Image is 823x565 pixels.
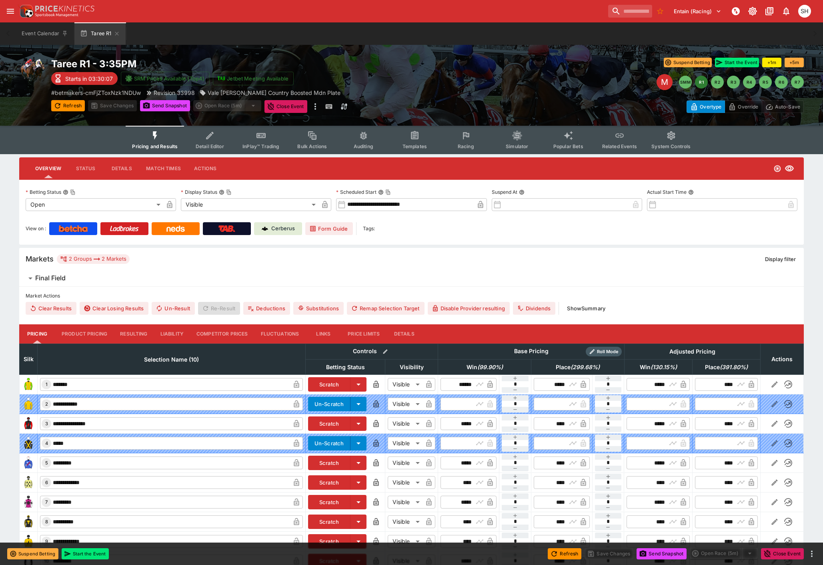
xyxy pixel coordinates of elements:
[388,535,423,548] div: Visible
[669,5,726,18] button: Select Tenant
[198,302,240,315] span: Re-Result
[213,72,294,85] button: Jetbet Meeting Available
[690,548,758,559] div: split button
[700,103,721,111] p: Overtype
[243,302,290,315] button: Deductions
[18,3,34,19] img: PriceKinetics Logo
[743,76,756,88] button: R4
[254,222,302,235] a: Cerberus
[651,362,677,372] em: ( 130.15 %)
[637,548,687,559] button: Send Snapshot
[26,189,61,195] p: Betting Status
[388,496,423,509] div: Visible
[594,348,622,355] span: Roll Mode
[308,397,351,411] button: Un-Scratch
[208,88,340,97] p: Vale [PERSON_NAME] Country Boosted Mdn Plate
[121,72,210,85] button: SRM Prices Available (Top4)
[347,302,425,315] button: Remap Selection Target
[44,421,50,426] span: 3
[548,548,581,559] button: Refresh
[388,417,423,430] div: Visible
[711,76,724,88] button: R2
[511,346,552,356] div: Base Pricing
[796,2,813,20] button: Scott Hunt
[190,324,254,344] button: Competitor Prices
[647,189,687,195] p: Actual Start Time
[745,4,760,18] button: Toggle light/dark mode
[602,143,637,149] span: Related Events
[305,344,438,359] th: Controls
[70,189,76,195] button: Copy To Clipboard
[553,143,583,149] span: Popular Bets
[308,475,351,490] button: Scratch
[218,225,235,232] img: TabNZ
[68,159,104,178] button: Status
[60,254,126,264] div: 2 Groups 2 Markets
[135,355,208,364] span: Selection Name (10)
[44,401,50,407] span: 2
[154,324,190,344] button: Liability
[336,189,376,195] p: Scheduled Start
[775,76,788,88] button: R6
[26,198,163,211] div: Open
[19,58,45,83] img: horse_racing.png
[181,189,217,195] p: Display Status
[55,324,114,344] button: Product Pricing
[154,88,195,97] p: Revision 33998
[19,270,804,286] button: Final Field
[65,74,113,83] p: Starts in 03:30:07
[114,324,154,344] button: Resulting
[80,302,148,315] button: Clear Losing Results
[759,76,772,88] button: R5
[308,515,351,529] button: Scratch
[571,362,600,372] em: ( 299.68 %)
[226,189,232,195] button: Copy To Clipboard
[44,460,50,466] span: 5
[26,290,797,302] label: Market Actions
[22,437,35,450] img: runner 4
[7,548,58,559] button: Suspend Betting
[428,302,510,315] button: Disable Provider resulting
[35,274,66,282] h6: Final Field
[715,58,759,67] button: Start the Event
[297,143,327,149] span: Bulk Actions
[26,302,76,315] button: Clear Results
[458,362,512,372] span: Win(99.90%)
[293,302,344,315] button: Substitutions
[51,58,428,70] h2: Copy To Clipboard
[308,534,351,549] button: Scratch
[217,74,225,82] img: jetbet-logo.svg
[152,302,194,315] span: Un-Result
[242,143,279,149] span: InPlay™ Trading
[762,4,777,18] button: Documentation
[44,440,50,446] span: 4
[26,254,54,263] h5: Markets
[519,189,525,195] button: Suspend At
[654,5,667,18] button: No Bookmarks
[586,347,622,356] div: Show/hide Price Roll mode configuration.
[651,143,691,149] span: System Controls
[22,515,35,528] img: runner 8
[308,495,351,509] button: Scratch
[308,456,351,470] button: Scratch
[775,103,800,111] p: Auto-Save
[380,346,390,357] button: Bulk edit
[317,362,374,372] span: Betting Status
[657,74,673,90] div: Edit Meeting
[727,76,740,88] button: R3
[388,476,423,489] div: Visible
[44,480,50,485] span: 6
[388,437,423,450] div: Visible
[688,189,694,195] button: Actual Start Time
[513,302,555,315] button: Dividends
[720,362,748,372] em: ( 391.80 %)
[773,165,781,173] svg: Open
[760,253,801,265] button: Display filter
[696,362,757,372] span: Place(391.80%)
[725,101,762,113] button: Override
[74,22,126,45] button: Taree R1
[608,5,652,18] input: search
[22,398,35,410] img: runner 2
[308,377,351,392] button: Scratch
[391,362,433,372] span: Visibility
